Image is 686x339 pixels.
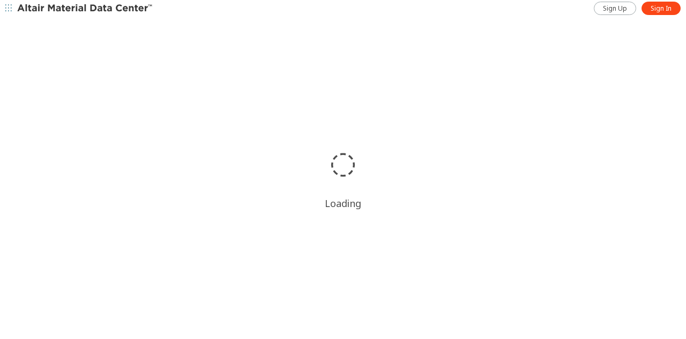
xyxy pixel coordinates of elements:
[603,4,627,13] span: Sign Up
[17,3,154,14] img: Altair Material Data Center
[325,197,361,210] div: Loading
[642,2,681,15] a: Sign In
[594,2,636,15] a: Sign Up
[651,4,672,13] span: Sign In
